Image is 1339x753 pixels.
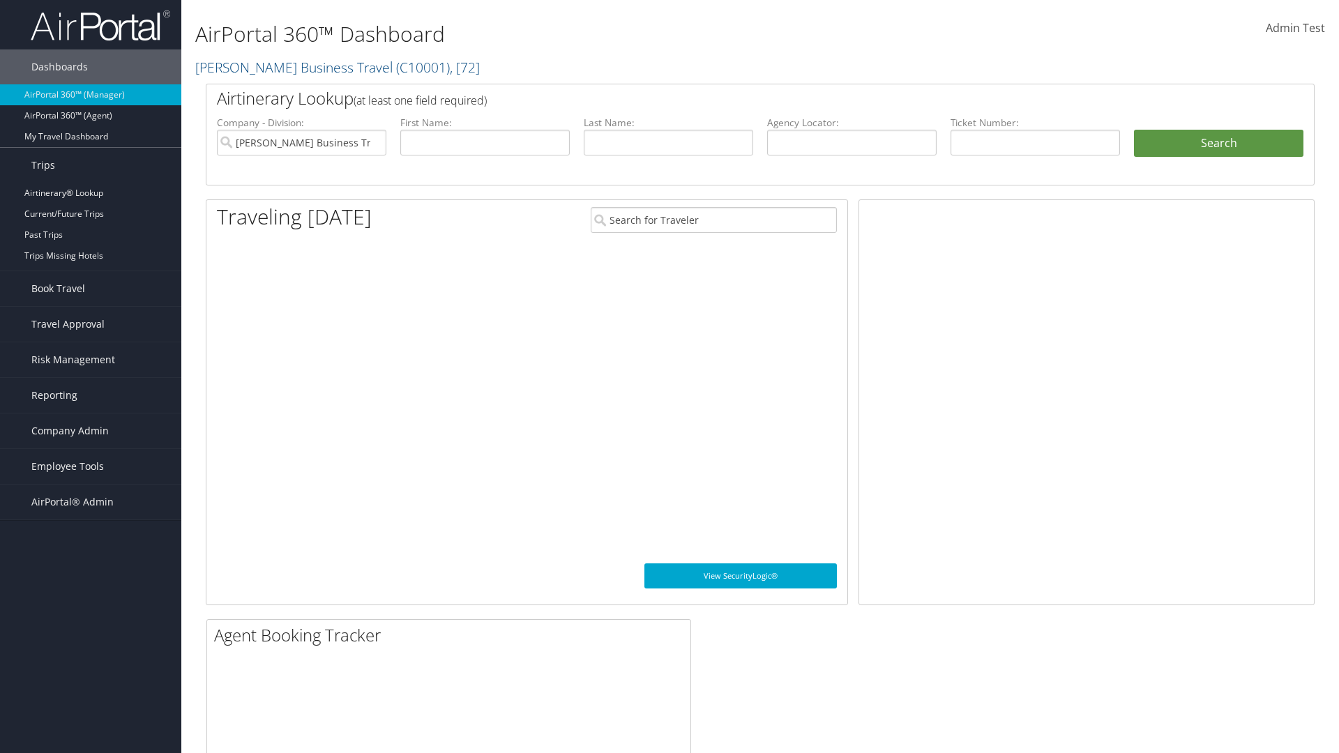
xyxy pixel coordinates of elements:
label: Ticket Number: [951,116,1120,130]
label: Agency Locator: [767,116,937,130]
img: airportal-logo.png [31,9,170,42]
a: [PERSON_NAME] Business Travel [195,58,480,77]
label: Company - Division: [217,116,386,130]
span: Reporting [31,378,77,413]
span: Trips [31,148,55,183]
span: Dashboards [31,50,88,84]
a: View SecurityLogic® [644,563,837,588]
input: Search for Traveler [591,207,837,233]
span: , [ 72 ] [450,58,480,77]
span: (at least one field required) [354,93,487,108]
span: Travel Approval [31,307,105,342]
span: Risk Management [31,342,115,377]
button: Search [1134,130,1303,158]
span: Company Admin [31,413,109,448]
span: Book Travel [31,271,85,306]
span: ( C10001 ) [396,58,450,77]
span: Admin Test [1266,20,1325,36]
a: Admin Test [1266,7,1325,50]
h2: Airtinerary Lookup [217,86,1211,110]
label: Last Name: [584,116,753,130]
h1: AirPortal 360™ Dashboard [195,20,948,49]
span: Employee Tools [31,449,104,484]
h1: Traveling [DATE] [217,202,372,231]
span: AirPortal® Admin [31,485,114,519]
h2: Agent Booking Tracker [214,623,690,647]
label: First Name: [400,116,570,130]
